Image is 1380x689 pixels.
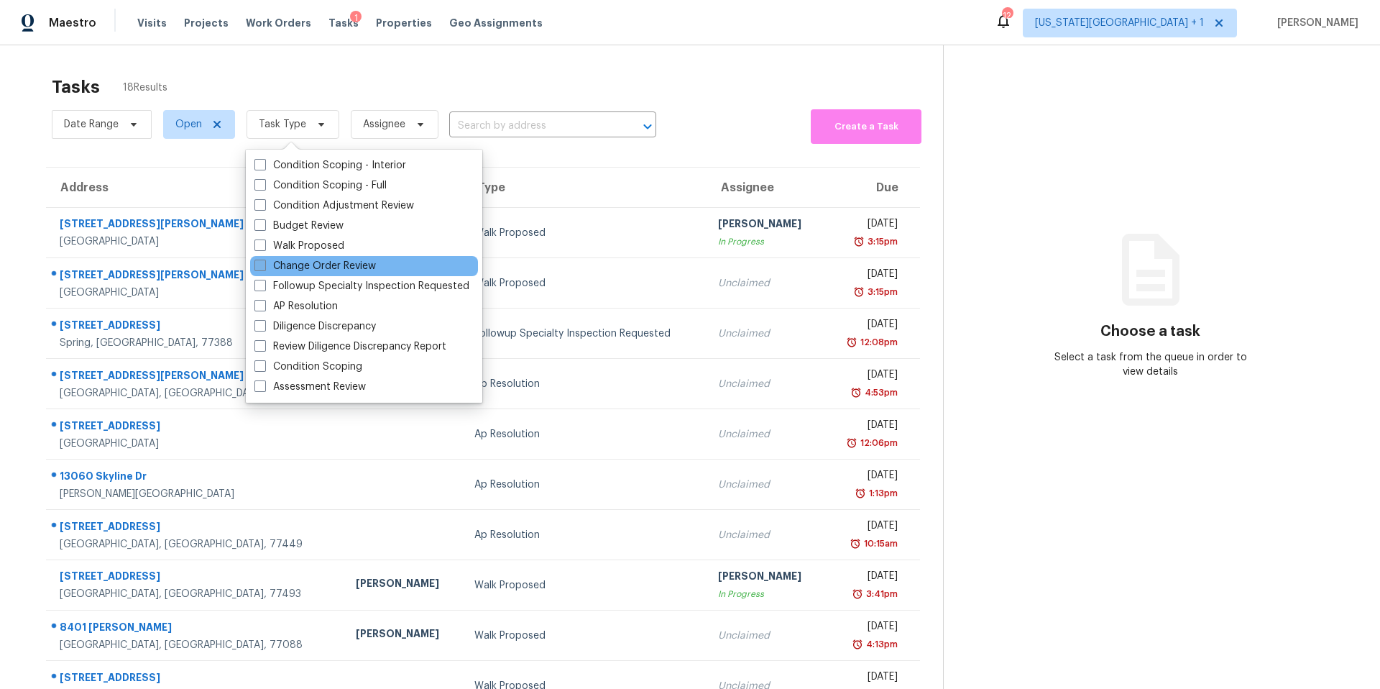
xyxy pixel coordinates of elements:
div: [STREET_ADDRESS][PERSON_NAME] [60,268,333,286]
div: [DATE] [837,216,898,234]
span: Open [175,117,202,132]
div: Walk Proposed [474,276,695,291]
div: Walk Proposed [474,629,695,643]
span: Properties [376,16,432,30]
div: [DATE] [837,569,898,587]
div: Unclaimed [718,276,814,291]
div: [PERSON_NAME] [718,216,814,234]
span: 18 Results [123,81,167,95]
button: Open [638,117,658,137]
div: [GEOGRAPHIC_DATA], [GEOGRAPHIC_DATA], 77449 [60,537,333,552]
button: Create a Task [811,109,921,144]
div: [GEOGRAPHIC_DATA], [GEOGRAPHIC_DATA], 77449 [60,386,333,401]
div: 8401 [PERSON_NAME] [60,620,333,638]
div: Unclaimed [718,377,814,391]
div: Ap Resolution [474,427,695,442]
div: [STREET_ADDRESS] [60,519,333,537]
div: [GEOGRAPHIC_DATA] [60,437,333,451]
div: 1 [350,11,362,25]
img: Overdue Alarm Icon [846,436,857,450]
div: 1:13pm [866,486,898,501]
div: 10:15am [861,537,898,551]
div: [PERSON_NAME] [718,569,814,587]
span: Assignee [363,117,405,132]
div: Spring, [GEOGRAPHIC_DATA], 77388 [60,336,333,350]
div: [PERSON_NAME] [356,576,451,594]
div: 12 [1002,9,1012,23]
div: [STREET_ADDRESS] [60,670,333,688]
div: [STREET_ADDRESS] [60,318,333,336]
div: [DATE] [837,418,898,436]
label: Condition Scoping - Full [254,178,387,193]
img: Overdue Alarm Icon [846,335,857,350]
div: Unclaimed [718,528,814,542]
label: Budget Review [254,219,344,233]
div: 13060 Skyline Dr [60,469,333,487]
div: Unclaimed [718,427,814,442]
img: Overdue Alarm Icon [852,587,863,601]
div: [STREET_ADDRESS] [60,419,333,437]
span: Maestro [49,16,96,30]
div: [STREET_ADDRESS][PERSON_NAME] [60,368,333,386]
img: Overdue Alarm Icon [850,537,861,551]
label: Condition Adjustment Review [254,199,414,213]
div: Unclaimed [718,327,814,341]
label: Change Order Review [254,259,376,273]
div: 3:15pm [865,234,898,249]
img: Overdue Alarm Icon [853,285,865,299]
h3: Choose a task [1100,324,1200,339]
th: Assignee [707,168,825,208]
span: Geo Assignments [449,16,543,30]
div: [GEOGRAPHIC_DATA], [GEOGRAPHIC_DATA], 77493 [60,587,333,601]
div: [GEOGRAPHIC_DATA], [GEOGRAPHIC_DATA], 77088 [60,638,333,652]
div: Unclaimed [718,629,814,643]
span: Create a Task [818,119,914,135]
div: [STREET_ADDRESS][PERSON_NAME] [60,216,333,234]
div: Unclaimed [718,478,814,492]
th: Address [46,168,344,208]
label: Condition Scoping [254,360,362,374]
div: Ap Resolution [474,478,695,492]
div: [DATE] [837,267,898,285]
span: Projects [184,16,229,30]
div: Followup Specialty Inspection Requested [474,327,695,341]
span: Task Type [259,117,306,132]
span: Date Range [64,117,119,132]
label: AP Resolution [254,299,338,314]
label: Review Diligence Discrepancy Report [254,339,446,354]
div: Walk Proposed [474,578,695,593]
label: Walk Proposed [254,239,344,253]
input: Search by address [449,115,616,137]
div: [DATE] [837,468,898,486]
div: [GEOGRAPHIC_DATA] [60,234,333,249]
label: Condition Scoping - Interior [254,158,406,173]
div: [DATE] [837,619,898,637]
label: Followup Specialty Inspection Requested [254,279,469,293]
div: 3:41pm [863,587,898,601]
th: Due [825,168,920,208]
div: [DATE] [837,368,898,385]
div: [GEOGRAPHIC_DATA] [60,286,333,300]
div: In Progress [718,587,814,601]
div: [DATE] [837,317,898,335]
h2: Tasks [52,80,100,94]
div: 4:53pm [862,385,898,400]
span: Work Orders [246,16,311,30]
div: Walk Proposed [474,226,695,240]
th: Type [463,168,707,208]
div: In Progress [718,234,814,249]
div: 4:13pm [863,637,898,652]
span: Tasks [328,18,359,28]
img: Overdue Alarm Icon [852,637,863,652]
div: Ap Resolution [474,377,695,391]
img: Overdue Alarm Icon [855,486,866,501]
div: [DATE] [837,519,898,537]
label: Diligence Discrepancy [254,319,376,334]
img: Overdue Alarm Icon [850,385,862,400]
div: [DATE] [837,670,898,688]
label: Assessment Review [254,380,366,394]
img: Overdue Alarm Icon [853,234,865,249]
span: [US_STATE][GEOGRAPHIC_DATA] + 1 [1035,16,1204,30]
span: [PERSON_NAME] [1271,16,1358,30]
div: [PERSON_NAME][GEOGRAPHIC_DATA] [60,487,333,501]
